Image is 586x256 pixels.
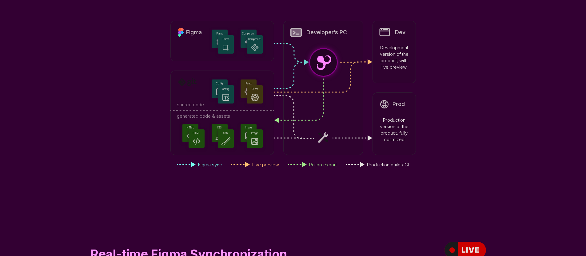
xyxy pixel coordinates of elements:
[217,126,221,129] span: CSS
[252,162,279,168] span: Live preview
[223,132,228,135] span: CSS
[380,45,410,70] span: Development version of the product, with live preview
[216,32,223,35] span: Frame
[252,87,258,91] span: React
[380,117,410,142] span: Production version of the product, fully optimized
[251,132,258,135] span: Image
[393,101,405,107] span: Prod
[216,82,223,85] span: Config
[309,162,337,168] span: Polipo export
[198,162,222,168] span: Figma sync
[395,29,405,35] span: Dev
[222,87,229,91] span: Config
[367,162,409,168] span: Production build / CI
[222,38,229,41] span: Frame
[193,132,200,135] span: HTML
[306,29,347,35] span: Developer’s PC
[245,82,252,85] span: React
[186,29,202,35] span: Figma
[248,38,261,41] span: Component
